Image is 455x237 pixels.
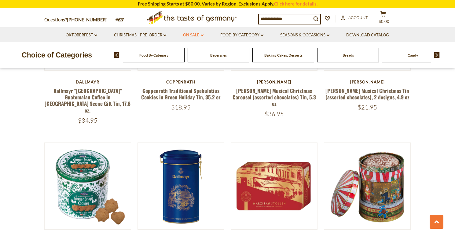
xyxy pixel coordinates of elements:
div: Dallmayr [44,80,131,84]
a: Download Catalog [346,32,389,39]
a: Candy [408,53,418,57]
img: next arrow [434,52,440,58]
span: $18.95 [171,103,191,111]
img: previous arrow [114,52,119,58]
a: Baking, Cakes, Desserts [264,53,303,57]
a: Beverages [210,53,227,57]
div: [PERSON_NAME] [324,80,411,84]
span: Account [348,15,368,20]
a: Food By Category [220,32,263,39]
a: Account [341,14,368,21]
a: Oktoberfest [66,32,97,39]
a: Food By Category [139,53,168,57]
a: Click here for details. [274,1,317,6]
a: [PERSON_NAME] Musical Christmas Carousel (assorted chocolates) Tin, 5.3 oz [233,87,316,108]
div: [PERSON_NAME] [231,80,318,84]
span: $34.95 [78,117,97,124]
a: Coppenrath Traditional Spekulatius Cookies in Green Holiday Tin, 35.2 oz [141,87,221,101]
img: Wicklein Golden Turning Musical Tin “We Wish You A Merry Christmas” 7.05oz [324,143,411,229]
a: [PHONE_NUMBER] [67,17,108,22]
span: $21.95 [358,103,377,111]
a: On Sale [183,32,204,39]
p: Questions? [44,16,112,24]
div: Coppenrath [138,80,225,84]
span: $0.00 [379,19,389,24]
a: Breads [343,53,354,57]
a: Christmas - PRE-ORDER [114,32,166,39]
img: Jacobsens "Danish Gingersnap" Cookies in Green Holiday Gift Tin, 16 oz [45,143,131,229]
a: Dallmayr "[GEOGRAPHIC_DATA]" Guatemalan Coffee in [GEOGRAPHIC_DATA] Scene Gift Tin, 17.6 oz. [45,87,130,114]
a: Seasons & Occasions [280,32,329,39]
span: $36.95 [264,110,284,118]
button: $0.00 [374,11,393,26]
a: [PERSON_NAME] Musical Christmas Tin (assorted chocolates), 2 designs, 4.9 oz [325,87,409,101]
img: Dallmayr "Prodomo" Arabica Coffee in Blue Gift Tin, 17.6 oz. [138,143,224,229]
img: Niederegger Lübecker Marzipan Stollen in Red Tin [231,143,317,229]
